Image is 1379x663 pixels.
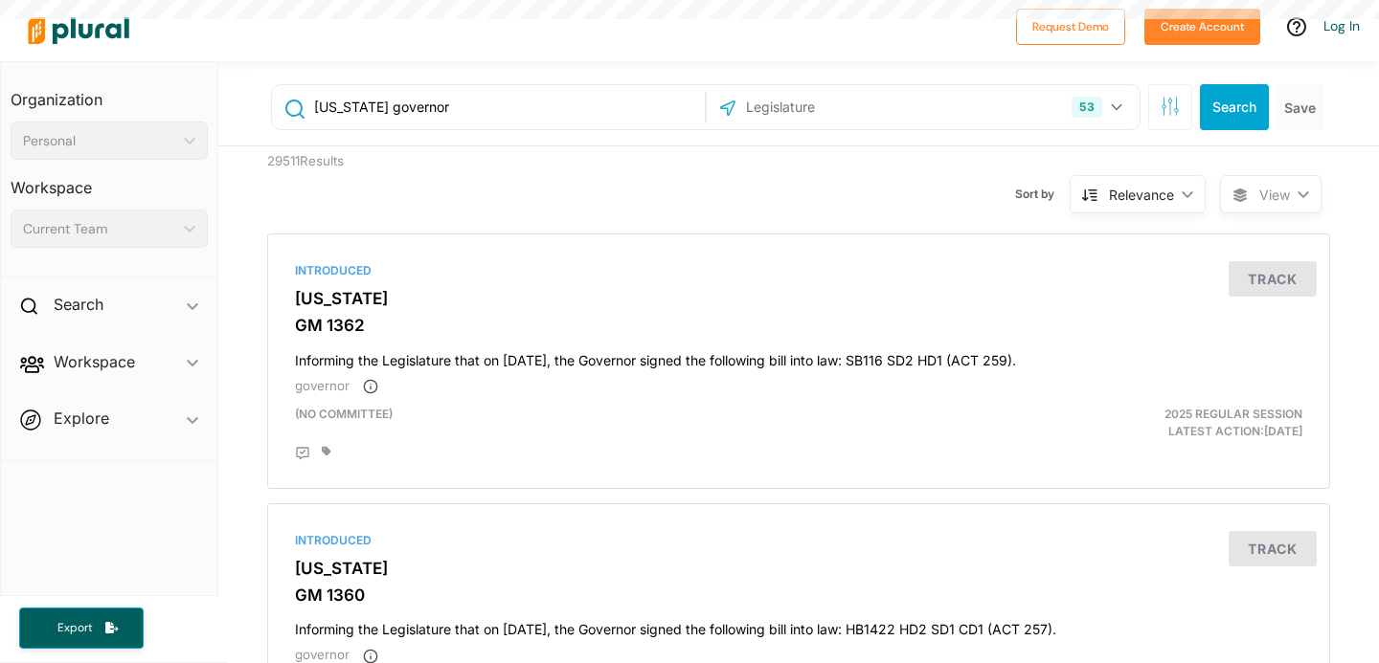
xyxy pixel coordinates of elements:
[295,559,1302,578] h3: [US_STATE]
[1016,9,1125,45] button: Request Demo
[1144,15,1260,35] a: Create Account
[23,219,176,239] div: Current Team
[295,289,1302,308] h3: [US_STATE]
[54,294,103,315] h2: Search
[23,131,176,151] div: Personal
[744,89,949,125] input: Legislature
[1164,407,1302,421] span: 2025 Regular Session
[1015,186,1070,203] span: Sort by
[312,89,700,125] input: Enter keywords, bill # or legislator name
[1161,97,1180,113] span: Search Filters
[1064,89,1134,125] button: 53
[1277,84,1323,130] button: Save
[295,647,350,662] span: governor
[19,608,144,649] button: Export
[1200,84,1269,130] button: Search
[281,406,971,440] div: (no committee)
[295,378,350,393] span: governor
[295,343,1302,369] h4: Informing the Legislature that on [DATE], the Governor signed the following bill into law: SB116 ...
[1323,17,1360,34] a: Log In
[971,406,1317,440] div: Latest Action: [DATE]
[295,586,1302,605] h3: GM 1360
[1229,531,1317,566] button: Track
[1259,185,1290,205] span: View
[295,612,1302,638] h4: Informing the Legislature that on [DATE], the Governor signed the following bill into law: HB1422...
[11,72,208,114] h3: Organization
[295,446,310,461] div: Add Position Statement
[1229,261,1317,297] button: Track
[44,620,105,636] span: Export
[295,316,1302,335] h3: GM 1362
[1016,15,1125,35] a: Request Demo
[1109,185,1174,205] div: Relevance
[322,446,331,457] div: Add tags
[1144,9,1260,45] button: Create Account
[11,160,208,202] h3: Workspace
[1072,97,1101,118] div: 53
[295,532,1302,549] div: Introduced
[295,262,1302,279] div: Introduced
[253,146,526,219] div: 29511 Results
